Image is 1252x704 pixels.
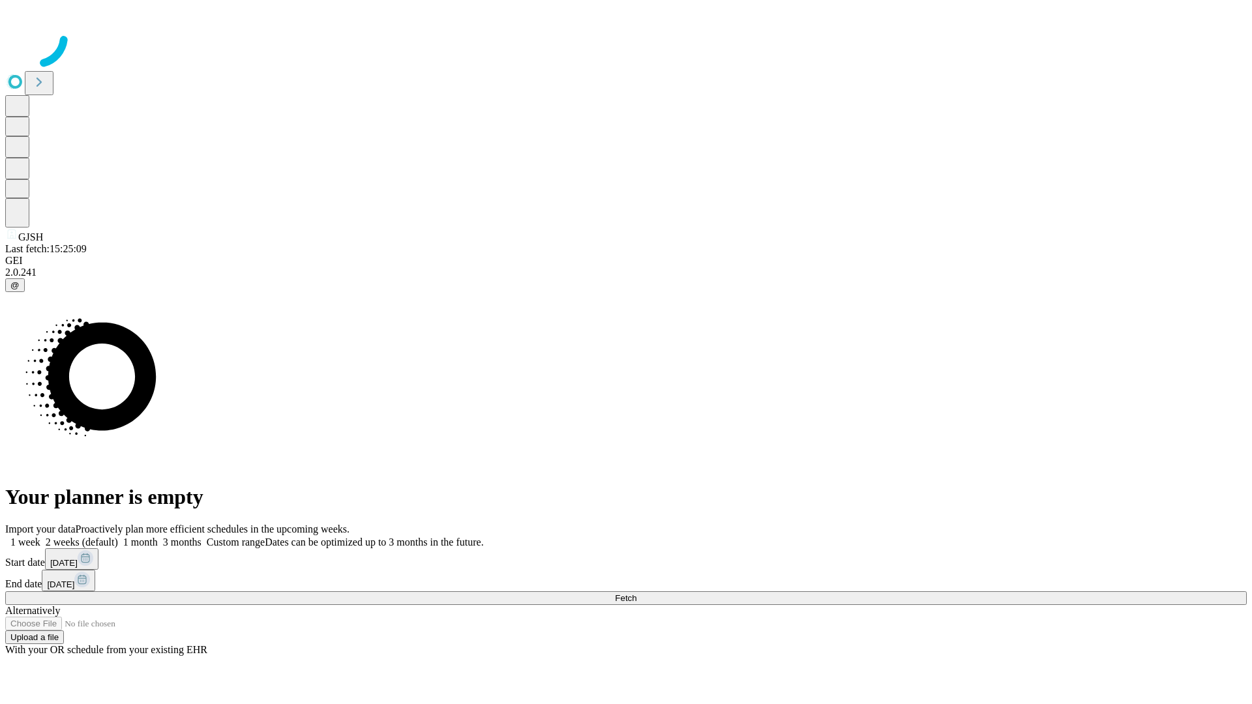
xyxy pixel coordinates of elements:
[47,579,74,589] span: [DATE]
[265,536,483,548] span: Dates can be optimized up to 3 months in the future.
[5,591,1247,605] button: Fetch
[615,593,636,603] span: Fetch
[10,536,40,548] span: 1 week
[5,644,207,655] span: With your OR schedule from your existing EHR
[5,255,1247,267] div: GEI
[5,243,87,254] span: Last fetch: 15:25:09
[46,536,118,548] span: 2 weeks (default)
[207,536,265,548] span: Custom range
[45,548,98,570] button: [DATE]
[5,548,1247,570] div: Start date
[76,523,350,535] span: Proactively plan more efficient schedules in the upcoming weeks.
[5,523,76,535] span: Import your data
[5,570,1247,591] div: End date
[5,485,1247,509] h1: Your planner is empty
[123,536,158,548] span: 1 month
[50,558,78,568] span: [DATE]
[18,231,43,242] span: GJSH
[163,536,201,548] span: 3 months
[5,267,1247,278] div: 2.0.241
[42,570,95,591] button: [DATE]
[5,278,25,292] button: @
[5,605,60,616] span: Alternatively
[10,280,20,290] span: @
[5,630,64,644] button: Upload a file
